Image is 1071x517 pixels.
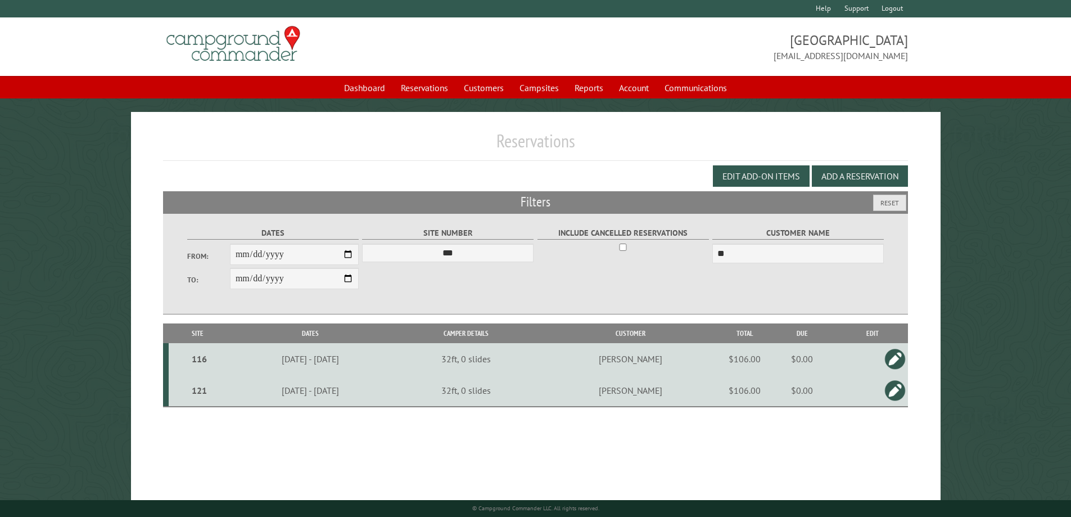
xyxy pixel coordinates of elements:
span: [GEOGRAPHIC_DATA] [EMAIL_ADDRESS][DOMAIN_NAME] [536,31,909,62]
td: 32ft, 0 slides [394,343,539,375]
label: From: [187,251,230,262]
button: Reset [873,195,906,211]
th: Site [169,323,227,343]
a: Campsites [513,77,566,98]
label: To: [187,275,230,285]
div: 116 [173,353,225,365]
label: Include Cancelled Reservations [537,227,709,240]
div: 121 [173,385,225,396]
th: Due [767,323,837,343]
a: Account [612,77,656,98]
img: Campground Commander [163,22,304,66]
div: [DATE] - [DATE] [229,385,392,396]
td: [PERSON_NAME] [539,375,722,407]
button: Edit Add-on Items [713,165,810,187]
small: © Campground Commander LLC. All rights reserved. [472,505,599,512]
button: Add a Reservation [812,165,908,187]
td: $106.00 [722,343,767,375]
td: $0.00 [767,375,837,407]
a: Communications [658,77,734,98]
a: Customers [457,77,510,98]
a: Dashboard [337,77,392,98]
label: Site Number [362,227,534,240]
th: Dates [227,323,394,343]
td: $106.00 [722,375,767,407]
th: Camper Details [394,323,539,343]
a: Reservations [394,77,455,98]
h2: Filters [163,191,909,213]
div: [DATE] - [DATE] [229,353,392,365]
a: Reports [568,77,610,98]
td: 32ft, 0 slides [394,375,539,407]
label: Customer Name [712,227,884,240]
label: Dates [187,227,359,240]
td: $0.00 [767,343,837,375]
h1: Reservations [163,130,909,161]
th: Edit [837,323,909,343]
td: [PERSON_NAME] [539,343,722,375]
th: Customer [539,323,722,343]
th: Total [722,323,767,343]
